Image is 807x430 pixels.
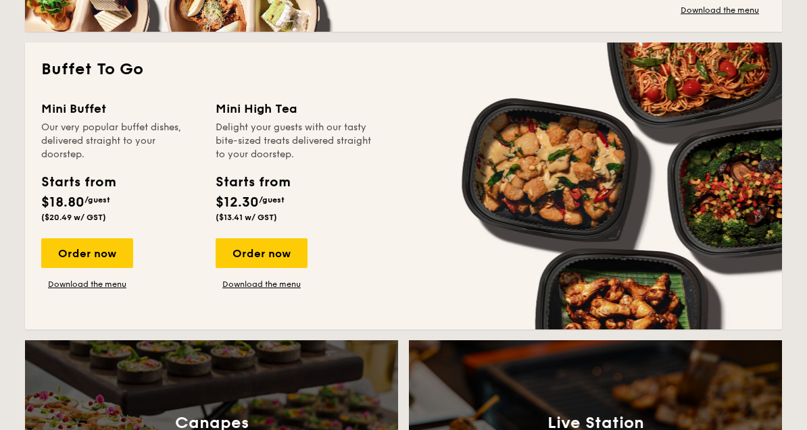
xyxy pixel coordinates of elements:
div: Order now [216,238,308,268]
div: Starts from [41,172,115,192]
div: Mini Buffet [41,99,199,118]
span: ($13.41 w/ GST) [216,213,277,222]
h2: Buffet To Go [41,59,766,80]
span: ($20.49 w/ GST) [41,213,106,222]
a: Download the menu [41,279,133,290]
span: $18.80 [41,194,84,211]
div: Starts from [216,172,289,192]
span: /guest [259,195,285,205]
a: Download the menu [216,279,308,290]
div: Mini High Tea [216,99,374,118]
div: Order now [41,238,133,268]
div: Our very popular buffet dishes, delivered straight to your doorstep. [41,121,199,161]
span: /guest [84,195,110,205]
span: $12.30 [216,194,259,211]
a: Download the menu [674,5,766,16]
div: Delight your guests with our tasty bite-sized treats delivered straight to your doorstep. [216,121,374,161]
